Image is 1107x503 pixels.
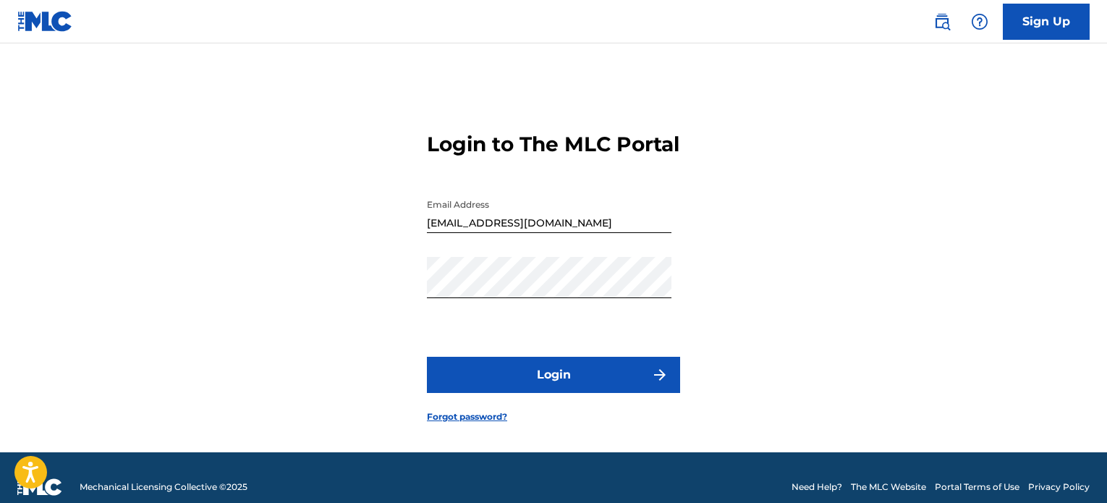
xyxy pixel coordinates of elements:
[1028,481,1090,494] a: Privacy Policy
[427,357,680,393] button: Login
[935,481,1019,494] a: Portal Terms of Use
[427,410,507,423] a: Forgot password?
[792,481,842,494] a: Need Help?
[17,478,62,496] img: logo
[965,7,994,36] div: Help
[928,7,957,36] a: Public Search
[651,366,669,384] img: f7272a7cc735f4ea7f67.svg
[971,13,988,30] img: help
[933,13,951,30] img: search
[1003,4,1090,40] a: Sign Up
[80,481,247,494] span: Mechanical Licensing Collective © 2025
[17,11,73,32] img: MLC Logo
[427,132,679,157] h3: Login to The MLC Portal
[851,481,926,494] a: The MLC Website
